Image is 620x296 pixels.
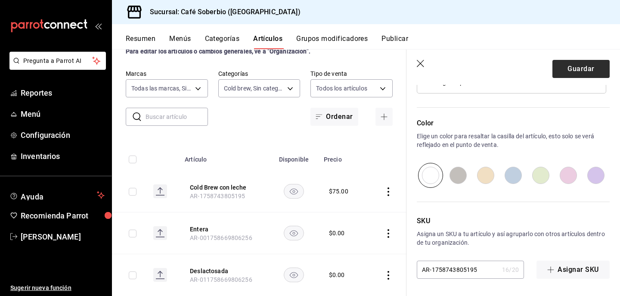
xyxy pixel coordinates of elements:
button: Publicar [381,34,408,49]
button: edit-product-location [190,267,259,275]
h3: Sucursal: Café Soberbio ([GEOGRAPHIC_DATA]) [143,7,301,17]
span: Ayuda [21,190,93,200]
span: AR-1758743805195 [190,193,245,199]
span: Cold brew, Sin categoría [224,84,285,93]
th: Artículo [180,143,269,171]
span: Configuración [21,129,105,141]
label: Categorías [218,71,301,77]
span: Todas las marcas, Sin marca [131,84,192,93]
button: Grupos modificadores [296,34,368,49]
button: Pregunta a Parrot AI [9,52,106,70]
button: Menús [169,34,191,49]
input: Buscar artículo [146,108,208,125]
button: Ordenar [310,108,358,126]
div: $ 0.00 [329,271,345,279]
span: Elige el tipo de leche [436,79,582,85]
button: availability-product [284,226,304,240]
th: Disponible [269,143,319,171]
label: Tipo de venta [310,71,393,77]
span: Inventarios [21,150,105,162]
p: Color [417,118,610,128]
p: Elige un color para resaltar la casilla del artículo, esto solo se verá reflejado en el punto de ... [417,132,610,149]
span: Pregunta a Parrot AI [23,56,93,65]
label: Marcas [126,71,208,77]
span: AR-011758669806256 [190,276,252,283]
button: Artículos [253,34,282,49]
p: Asigna un SKU a tu artículo y así agruparlo con otros artículos dentro de tu organización. [417,230,610,247]
span: Menú [21,108,105,120]
button: Categorías [205,34,240,49]
button: availability-product [284,268,304,282]
span: Sugerir nueva función [10,284,105,293]
strong: Para editar los artículos o cambios generales, ve a “Organización”. [126,48,310,55]
div: $ 0.00 [329,229,345,237]
span: [PERSON_NAME] [21,231,105,243]
button: edit-product-location [190,225,259,234]
span: Reportes [21,87,105,99]
button: Resumen [126,34,155,49]
span: AR-001758669806256 [190,234,252,241]
button: open_drawer_menu [95,22,102,29]
div: 16 / 20 [502,265,519,274]
span: Recomienda Parrot [21,210,105,221]
button: availability-product [284,184,304,199]
th: Precio [319,143,367,171]
span: Todos los artículos [316,84,367,93]
a: Pregunta a Parrot AI [6,62,106,72]
button: actions [384,187,393,196]
button: edit-product-location [190,183,259,192]
button: Asignar SKU [536,261,610,279]
div: $ 75.00 [329,187,348,196]
button: Guardar [552,60,610,78]
button: actions [384,229,393,238]
p: SKU [417,216,610,226]
button: actions [384,271,393,280]
div: navigation tabs [126,34,620,49]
